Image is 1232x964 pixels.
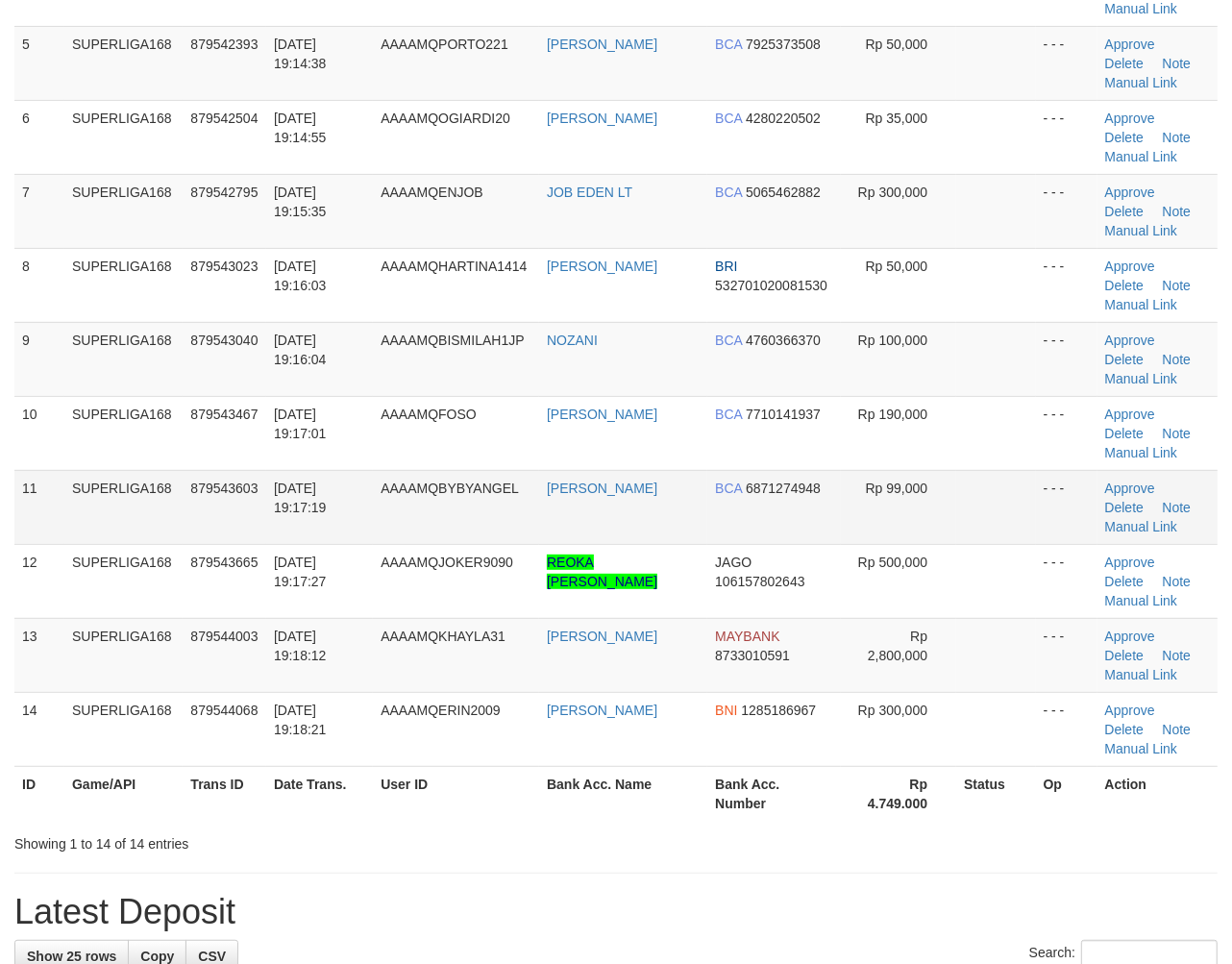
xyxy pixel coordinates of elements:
a: Manual Link [1105,519,1178,534]
td: - - - [1036,544,1097,618]
td: 10 [14,396,64,470]
span: Rp 35,000 [866,111,928,126]
span: Copy 7925373508 to clipboard [746,37,821,52]
td: - - - [1036,26,1097,100]
span: AAAAMQFOSO [381,407,477,422]
a: Manual Link [1105,223,1178,238]
td: SUPERLIGA168 [64,470,183,544]
span: AAAAMQENJOB [381,185,483,200]
span: Copy 5065462882 to clipboard [746,185,821,200]
a: Manual Link [1105,741,1178,756]
div: Showing 1 to 14 of 14 entries [14,827,499,853]
a: Note [1162,352,1191,367]
th: Bank Acc. Number [707,766,841,821]
td: SUPERLIGA168 [64,322,183,396]
a: Note [1162,648,1191,663]
a: JOB EDEN LT [547,185,632,200]
span: [DATE] 19:17:01 [274,407,327,441]
span: Copy 7710141937 to clipboard [746,407,821,422]
span: 879543023 [190,259,258,274]
a: Delete [1105,574,1144,589]
td: - - - [1036,470,1097,544]
span: [DATE] 19:16:04 [274,333,327,367]
a: Note [1162,130,1191,145]
h1: Latest Deposit [14,893,1218,931]
span: Copy 8733010591 to clipboard [715,648,790,663]
a: REOKA [PERSON_NAME] [547,555,657,589]
a: Note [1162,204,1191,219]
span: 879544003 [190,629,258,644]
a: Approve [1105,333,1155,348]
td: 11 [14,470,64,544]
span: Rp 300,000 [858,703,927,718]
span: AAAAMQBISMILAH1JP [381,333,524,348]
span: 879542504 [190,111,258,126]
span: BCA [715,111,742,126]
span: [DATE] 19:17:19 [274,481,327,515]
span: [DATE] 19:16:03 [274,259,327,293]
a: Manual Link [1105,445,1178,460]
span: AAAAMQOGIARDI20 [381,111,510,126]
td: - - - [1036,618,1097,692]
span: Show 25 rows [27,949,116,964]
a: Approve [1105,185,1155,200]
th: Game/API [64,766,183,821]
td: - - - [1036,322,1097,396]
a: Delete [1105,56,1144,71]
a: Approve [1105,37,1155,52]
td: SUPERLIGA168 [64,618,183,692]
span: BCA [715,407,742,422]
span: Rp 100,000 [858,333,927,348]
td: SUPERLIGA168 [64,100,183,174]
a: Approve [1105,629,1155,644]
a: Delete [1105,648,1144,663]
th: Rp 4.749.000 [841,766,956,821]
th: Bank Acc. Name [539,766,707,821]
span: Rp 50,000 [866,259,928,274]
td: - - - [1036,174,1097,248]
a: Delete [1105,426,1144,441]
a: Approve [1105,111,1155,126]
span: Rp 190,000 [858,407,927,422]
span: Copy [140,949,174,964]
span: BCA [715,481,742,496]
a: [PERSON_NAME] [547,259,657,274]
td: - - - [1036,100,1097,174]
span: 879542393 [190,37,258,52]
a: Delete [1105,722,1144,737]
a: [PERSON_NAME] [547,37,657,52]
a: Delete [1105,130,1144,145]
td: 8 [14,248,64,322]
span: [DATE] 19:14:38 [274,37,327,71]
span: Copy 106157802643 to clipboard [715,574,804,589]
span: Copy 532701020081530 to clipboard [715,278,827,293]
a: [PERSON_NAME] [547,629,657,644]
a: Note [1162,574,1191,589]
th: User ID [373,766,539,821]
th: Status [956,766,1035,821]
a: Delete [1105,204,1144,219]
a: Manual Link [1105,667,1178,682]
span: [DATE] 19:18:21 [274,703,327,737]
th: Action [1097,766,1218,821]
a: [PERSON_NAME] [547,407,657,422]
span: 879543467 [190,407,258,422]
td: SUPERLIGA168 [64,248,183,322]
td: 13 [14,618,64,692]
a: Approve [1105,703,1155,718]
a: Manual Link [1105,593,1178,608]
td: 5 [14,26,64,100]
td: SUPERLIGA168 [64,544,183,618]
a: Delete [1105,500,1144,515]
span: Copy 1285186967 to clipboard [741,703,816,718]
span: 879543665 [190,555,258,570]
span: BCA [715,185,742,200]
a: Note [1162,426,1191,441]
span: [DATE] 19:18:12 [274,629,327,663]
a: Manual Link [1105,1,1178,16]
th: Date Trans. [266,766,373,821]
td: 12 [14,544,64,618]
a: [PERSON_NAME] [547,111,657,126]
span: Rp 99,000 [866,481,928,496]
td: 14 [14,692,64,766]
